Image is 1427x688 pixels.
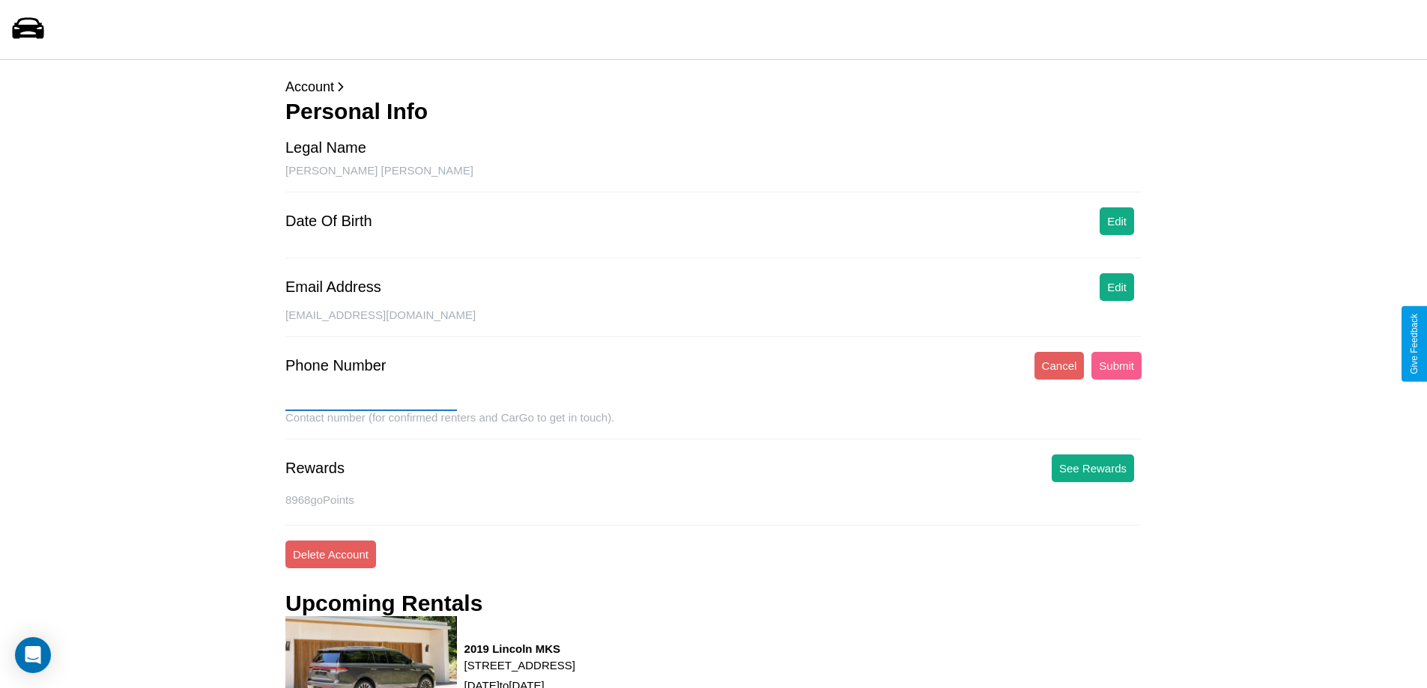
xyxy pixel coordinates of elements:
button: Delete Account [285,541,376,568]
button: Edit [1100,273,1134,301]
div: Phone Number [285,357,387,374]
div: Open Intercom Messenger [15,637,51,673]
button: See Rewards [1052,454,1134,482]
p: [STREET_ADDRESS] [464,655,575,675]
div: Give Feedback [1409,314,1420,374]
button: Cancel [1034,352,1085,380]
h3: 2019 Lincoln MKS [464,642,575,655]
h3: Upcoming Rentals [285,591,482,616]
div: [PERSON_NAME] [PERSON_NAME] [285,164,1142,192]
button: Edit [1100,207,1134,235]
div: Contact number (for confirmed renters and CarGo to get in touch). [285,411,1142,439]
h3: Personal Info [285,99,1142,124]
p: Account [285,75,1142,99]
p: 8968 goPoints [285,490,1142,510]
div: Email Address [285,278,381,296]
div: Date Of Birth [285,213,372,230]
div: Legal Name [285,139,366,156]
button: Submit [1091,352,1142,380]
div: [EMAIL_ADDRESS][DOMAIN_NAME] [285,308,1142,337]
div: Rewards [285,460,345,477]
